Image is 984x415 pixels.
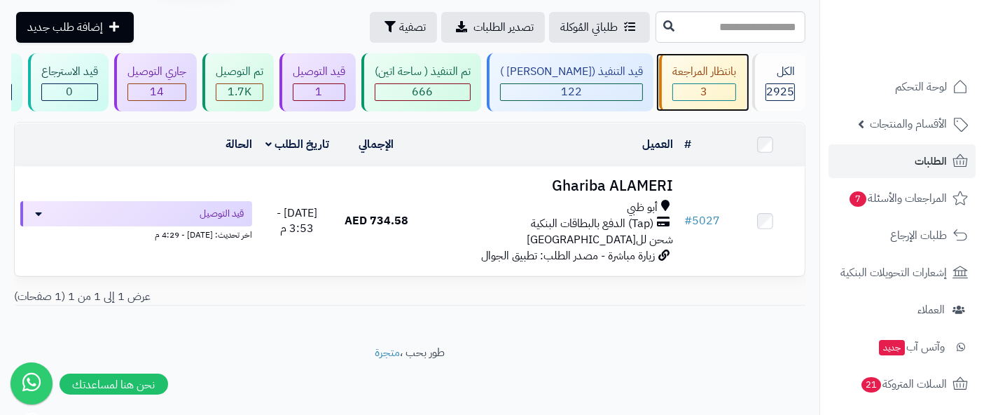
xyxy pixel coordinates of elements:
[879,340,905,355] span: جديد
[861,376,881,393] span: 21
[413,83,434,100] span: 666
[829,70,976,104] a: لوحة التحكم
[915,151,947,171] span: الطلبات
[200,207,244,221] span: قيد التوصيل
[200,53,277,111] a: تم التوصيل 1.7K
[890,226,947,245] span: طلبات الإرجاع
[441,12,545,43] a: تصدير الطلبات
[829,219,976,252] a: طلبات الإرجاع
[501,84,642,100] div: 122
[895,77,947,97] span: لوحة التحكم
[375,344,400,361] a: متجرة
[375,64,471,80] div: تم التنفيذ ( ساحة اتين)
[111,53,200,111] a: جاري التوصيل 14
[473,19,534,36] span: تصدير الطلبات
[829,256,976,290] a: إشعارات التحويلات البنكية
[701,83,708,100] span: 3
[870,114,947,134] span: الأقسام والمنتجات
[829,367,976,401] a: السلات المتروكة21
[228,83,251,100] span: 1.7K
[27,19,103,36] span: إضافة طلب جديد
[766,83,794,100] span: 2925
[549,12,650,43] a: طلباتي المُوكلة
[672,64,736,80] div: بانتظار المراجعة
[531,216,653,232] span: (Tap) الدفع بالبطاقات البنكية
[25,53,111,111] a: قيد الاسترجاع 0
[848,189,947,208] span: المراجعات والأسئلة
[265,136,329,153] a: تاريخ الطلب
[422,178,674,194] h3: Ghariba ALAMERI
[684,212,692,229] span: #
[41,64,98,80] div: قيد الاسترجاع
[150,83,164,100] span: 14
[684,136,691,153] a: #
[316,83,323,100] span: 1
[829,144,976,178] a: الطلبات
[829,182,976,215] a: المراجعات والأسئلة7
[226,136,252,153] a: الحالة
[500,64,643,80] div: قيد التنفيذ ([PERSON_NAME] )
[481,247,655,264] span: زيارة مباشرة - مصدر الطلب: تطبيق الجوال
[42,84,97,100] div: 0
[293,84,345,100] div: 1
[484,53,656,111] a: قيد التنفيذ ([PERSON_NAME] ) 122
[4,289,410,305] div: عرض 1 إلى 1 من 1 (1 صفحات)
[216,64,263,80] div: تم التوصيل
[749,53,808,111] a: الكل2925
[829,293,976,327] a: العملاء
[656,53,749,111] a: بانتظار المراجعة 3
[765,64,795,80] div: الكل
[128,84,186,100] div: 14
[889,28,971,57] img: logo-2.png
[127,64,186,80] div: جاري التوصيل
[860,374,947,394] span: السلات المتروكة
[917,300,945,320] span: العملاء
[829,330,976,364] a: وآتس آبجديد
[16,12,134,43] a: إضافة طلب جديد
[277,205,317,238] span: [DATE] - 3:53 م
[20,226,252,241] div: اخر تحديث: [DATE] - 4:29 م
[359,53,484,111] a: تم التنفيذ ( ساحة اتين) 666
[627,200,658,216] span: أبو ظبي
[375,84,470,100] div: 666
[840,263,947,283] span: إشعارات التحويلات البنكية
[67,83,74,100] span: 0
[560,19,618,36] span: طلباتي المُوكلة
[878,337,945,357] span: وآتس آب
[561,83,582,100] span: 122
[527,231,673,248] span: شحن لل[GEOGRAPHIC_DATA]
[216,84,263,100] div: 1720
[642,136,673,153] a: العميل
[359,136,394,153] a: الإجمالي
[293,64,345,80] div: قيد التوصيل
[345,212,408,229] span: 734.58 AED
[673,84,735,100] div: 3
[370,12,437,43] button: تصفية
[849,191,866,207] span: 7
[399,19,426,36] span: تصفية
[277,53,359,111] a: قيد التوصيل 1
[684,212,720,229] a: #5027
